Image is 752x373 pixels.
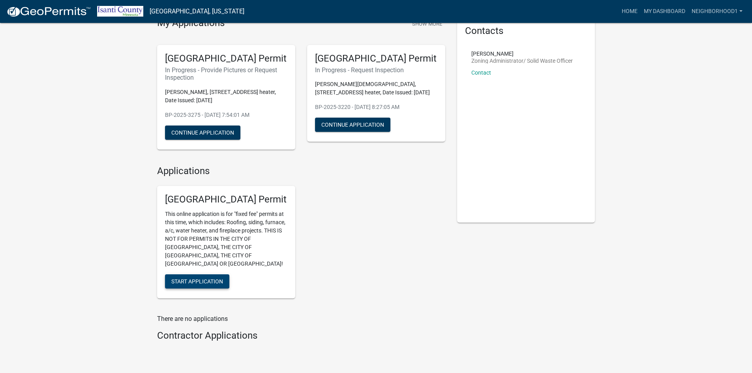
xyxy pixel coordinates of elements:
[165,210,287,268] p: This online application is for "fixed fee" permits at this time, which includes: Roofing, siding,...
[409,17,445,30] button: Show More
[315,66,437,74] h6: In Progress - Request Inspection
[465,25,587,37] h5: Contacts
[315,53,437,64] h5: [GEOGRAPHIC_DATA] Permit
[157,330,445,345] wm-workflow-list-section: Contractor Applications
[150,5,244,18] a: [GEOGRAPHIC_DATA], [US_STATE]
[315,80,437,97] p: [PERSON_NAME][DEMOGRAPHIC_DATA], [STREET_ADDRESS] heater, Date Issued: [DATE]
[165,66,287,81] h6: In Progress - Provide Pictures or Request Inspection
[97,6,143,17] img: Isanti County, Minnesota
[157,314,445,324] p: There are no applications
[471,51,573,56] p: [PERSON_NAME]
[157,165,445,305] wm-workflow-list-section: Applications
[165,126,240,140] button: Continue Application
[165,194,287,205] h5: [GEOGRAPHIC_DATA] Permit
[471,69,491,76] a: Contact
[165,88,287,105] p: [PERSON_NAME], [STREET_ADDRESS] heater, Date Issued: [DATE]
[165,53,287,64] h5: [GEOGRAPHIC_DATA] Permit
[165,111,287,119] p: BP-2025-3275 - [DATE] 7:54:01 AM
[157,17,225,29] h4: My Applications
[641,4,688,19] a: My Dashboard
[165,274,229,289] button: Start Application
[619,4,641,19] a: Home
[315,118,390,132] button: Continue Application
[471,58,573,64] p: Zoning Administrator/ Solid Waste Officer
[171,278,223,285] span: Start Application
[688,4,746,19] a: Neighborhood1
[157,165,445,177] h4: Applications
[315,103,437,111] p: BP-2025-3220 - [DATE] 8:27:05 AM
[157,330,445,341] h4: Contractor Applications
